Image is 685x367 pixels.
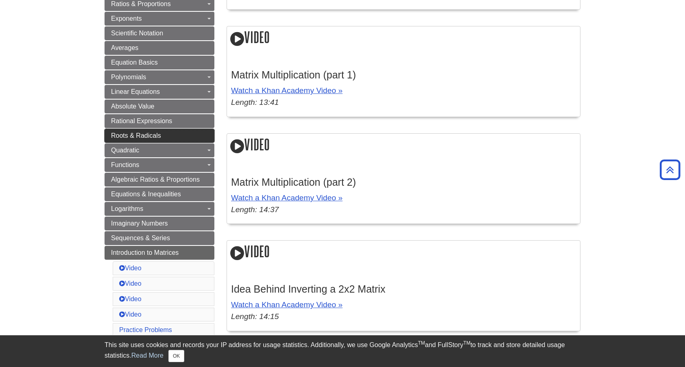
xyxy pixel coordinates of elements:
[105,56,214,69] a: Equation Basics
[111,0,171,7] span: Ratios & Proportions
[111,74,146,80] span: Polynomials
[111,191,181,198] span: Equations & Inequalities
[105,100,214,113] a: Absolute Value
[227,241,580,264] h2: Video
[111,147,139,154] span: Quadratic
[463,340,470,346] sup: TM
[227,134,580,157] h2: Video
[231,98,279,106] em: Length: 13:41
[105,114,214,128] a: Rational Expressions
[111,59,158,66] span: Equation Basics
[105,85,214,99] a: Linear Equations
[105,202,214,216] a: Logarithms
[227,26,580,50] h2: Video
[231,176,576,188] h3: Matrix Multiplication (part 2)
[119,265,142,271] a: Video
[111,103,154,110] span: Absolute Value
[231,193,342,202] a: Watch a Khan Academy Video »
[105,340,580,362] div: This site uses cookies and records your IP address for usage statistics. Additionally, we use Goo...
[111,176,200,183] span: Algebraic Ratios & Proportions
[105,246,214,260] a: Introduction to Matrices
[111,205,143,212] span: Logarithms
[231,69,576,81] h3: Matrix Multiplication (part 1)
[105,12,214,26] a: Exponents
[105,187,214,201] a: Equations & Inequalities
[231,283,576,295] h3: Idea Behind Inverting a 2x2 Matrix
[105,173,214,187] a: Algebraic Ratios & Proportions
[105,70,214,84] a: Polynomials
[111,235,170,241] span: Sequences & Series
[105,158,214,172] a: Functions
[231,300,342,309] a: Watch a Khan Academy Video »
[231,86,342,95] a: Watch a Khan Academy Video »
[111,117,172,124] span: Rational Expressions
[111,15,142,22] span: Exponents
[119,311,142,318] a: Video
[111,132,161,139] span: Roots & Radicals
[105,143,214,157] a: Quadratic
[231,312,279,321] em: Length: 14:15
[418,340,425,346] sup: TM
[111,220,168,227] span: Imaginary Numbers
[111,44,138,51] span: Averages
[168,350,184,362] button: Close
[105,231,214,245] a: Sequences & Series
[131,352,164,359] a: Read More
[111,161,139,168] span: Functions
[231,205,279,214] em: Length: 14:37
[119,295,142,302] a: Video
[111,30,163,37] span: Scientific Notation
[111,249,179,256] span: Introduction to Matrices
[119,326,172,333] a: Practice Problems
[111,88,160,95] span: Linear Equations
[105,41,214,55] a: Averages
[657,164,683,175] a: Back to Top
[105,26,214,40] a: Scientific Notation
[105,217,214,230] a: Imaginary Numbers
[119,280,142,287] a: Video
[105,129,214,143] a: Roots & Radicals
